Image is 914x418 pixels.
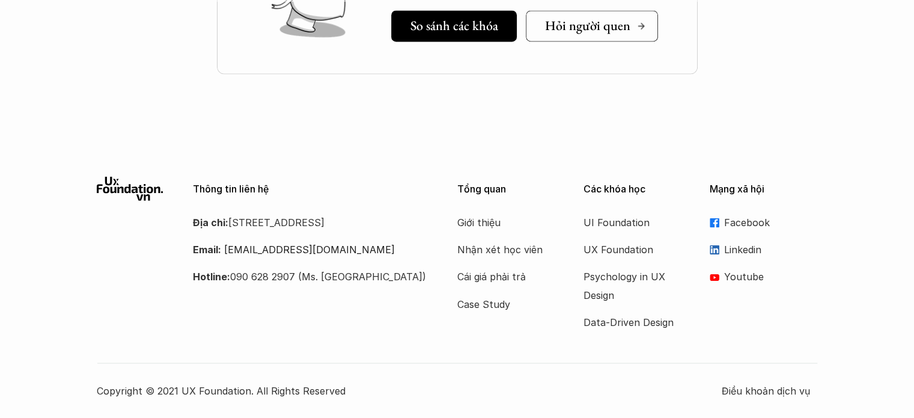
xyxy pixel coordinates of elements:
[410,18,498,34] h5: So sánh các khóa
[710,214,818,232] a: Facebook
[457,241,553,259] a: Nhận xét học viên
[710,268,818,286] a: Youtube
[710,183,818,195] p: Mạng xã hội
[193,271,230,283] strong: Hotline:
[583,241,680,259] a: UX Foundation
[722,382,818,400] a: Điều khoản dịch vụ
[391,10,517,41] a: So sánh các khóa
[710,241,818,259] a: Linkedin
[193,214,427,232] p: [STREET_ADDRESS]
[457,214,553,232] a: Giới thiệu
[544,18,630,34] h5: Hỏi người quen
[724,268,818,286] p: Youtube
[583,268,680,304] a: Psychology in UX Design
[457,183,565,195] p: Tổng quan
[724,214,818,232] p: Facebook
[193,183,427,195] p: Thông tin liên hệ
[193,268,427,286] p: 090 628 2907 (Ms. [GEOGRAPHIC_DATA])
[583,214,680,232] a: UI Foundation
[224,244,395,256] a: [EMAIL_ADDRESS][DOMAIN_NAME]
[457,268,553,286] a: Cái giá phải trả
[457,295,553,313] a: Case Study
[583,183,692,195] p: Các khóa học
[97,382,722,400] p: Copyright © 2021 UX Foundation. All Rights Reserved
[193,217,228,229] strong: Địa chỉ:
[193,244,221,256] strong: Email:
[525,10,657,41] a: Hỏi người quen
[724,241,818,259] p: Linkedin
[583,313,680,331] a: Data-Driven Design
